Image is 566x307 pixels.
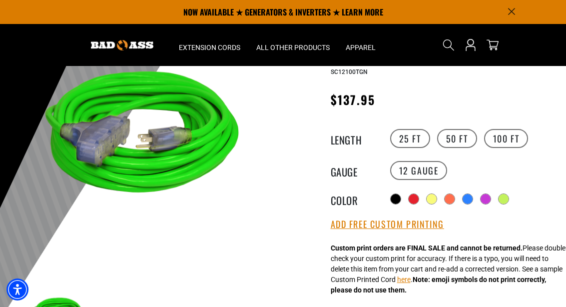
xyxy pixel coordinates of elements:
img: Bad Ass Extension Cords [91,40,153,50]
button: Add Free Custom Printing [331,219,444,230]
summary: Search [441,37,457,53]
span: Extension Cords [179,43,240,52]
button: here [397,274,411,285]
strong: Note: emoji symbols do not print correctly, please do not use them. [331,275,546,294]
span: $137.95 [331,90,376,108]
summary: Extension Cords [171,24,248,66]
div: Accessibility Menu [6,278,28,300]
legend: Length [331,132,381,145]
span: All Other Products [256,43,330,52]
span: SC12100TGN [331,68,368,75]
span: Apparel [346,43,376,52]
label: 50 FT [437,129,477,148]
strong: Custom print orders are FINAL SALE and cannot be returned. [331,244,523,252]
a: cart [485,39,501,51]
legend: Gauge [331,164,381,177]
label: 12 Gauge [390,161,448,180]
a: Open this option [463,24,479,66]
summary: All Other Products [248,24,338,66]
div: Please double check your custom print for accuracy. If there is a typo, you will need to delete t... [331,243,566,295]
legend: Color [331,192,381,205]
img: neon green [29,28,254,252]
label: 100 FT [484,129,529,148]
summary: Apparel [338,24,384,66]
label: 25 FT [390,129,430,148]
